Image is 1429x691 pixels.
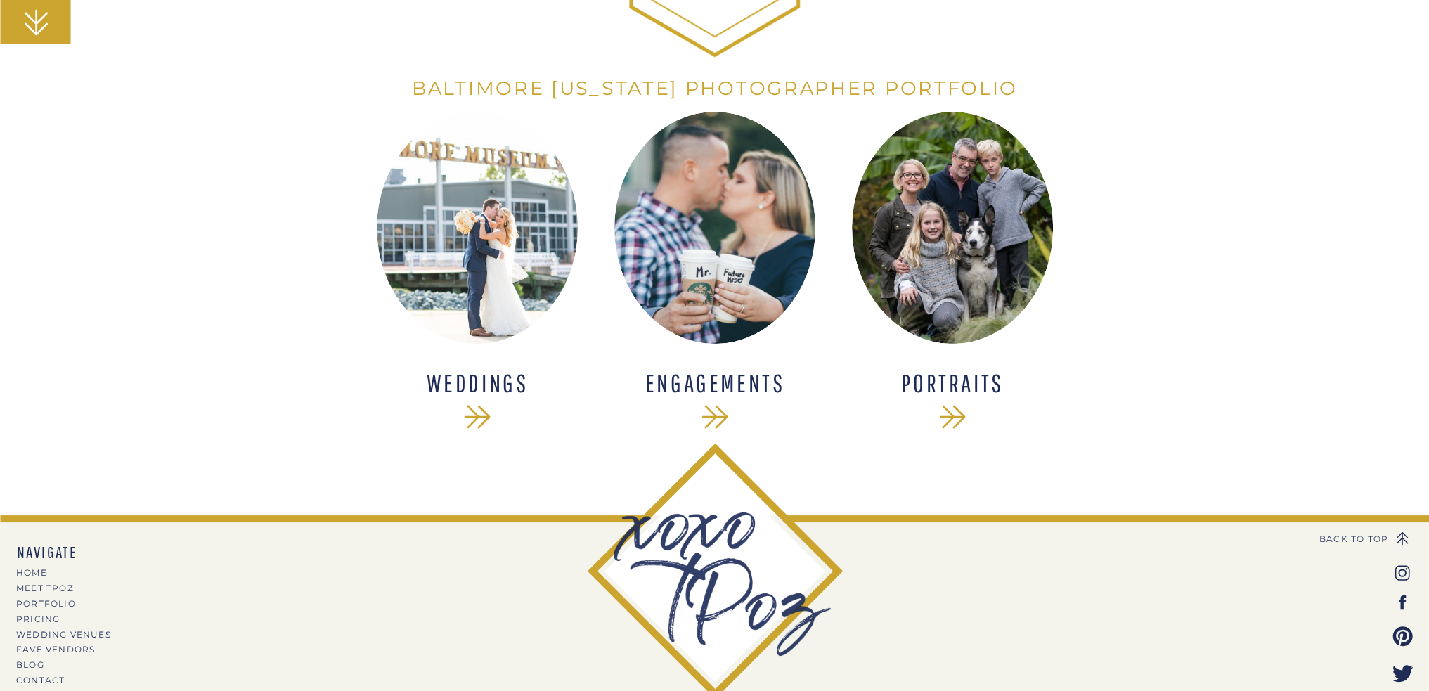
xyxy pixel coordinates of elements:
a: HOME [16,569,138,576]
a: BACK TO TOP [1300,534,1388,543]
a: PORTFOLIO [16,600,138,607]
a: WEDDINGS [386,370,569,397]
a: MEET tPoz [16,584,138,592]
a: PRICING [16,615,138,623]
a: Wedding Venues [16,631,138,638]
a: Portraits [861,370,1045,397]
a: Fave Vendors [16,645,138,653]
nav: NAVIGATE [17,543,139,561]
a: ENGAGEMENTS [623,370,807,397]
a: BLOG [16,661,138,669]
h1: Baltimore [US_STATE] Photographer Portfolio [396,77,1035,103]
a: CONTACT [16,676,172,684]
